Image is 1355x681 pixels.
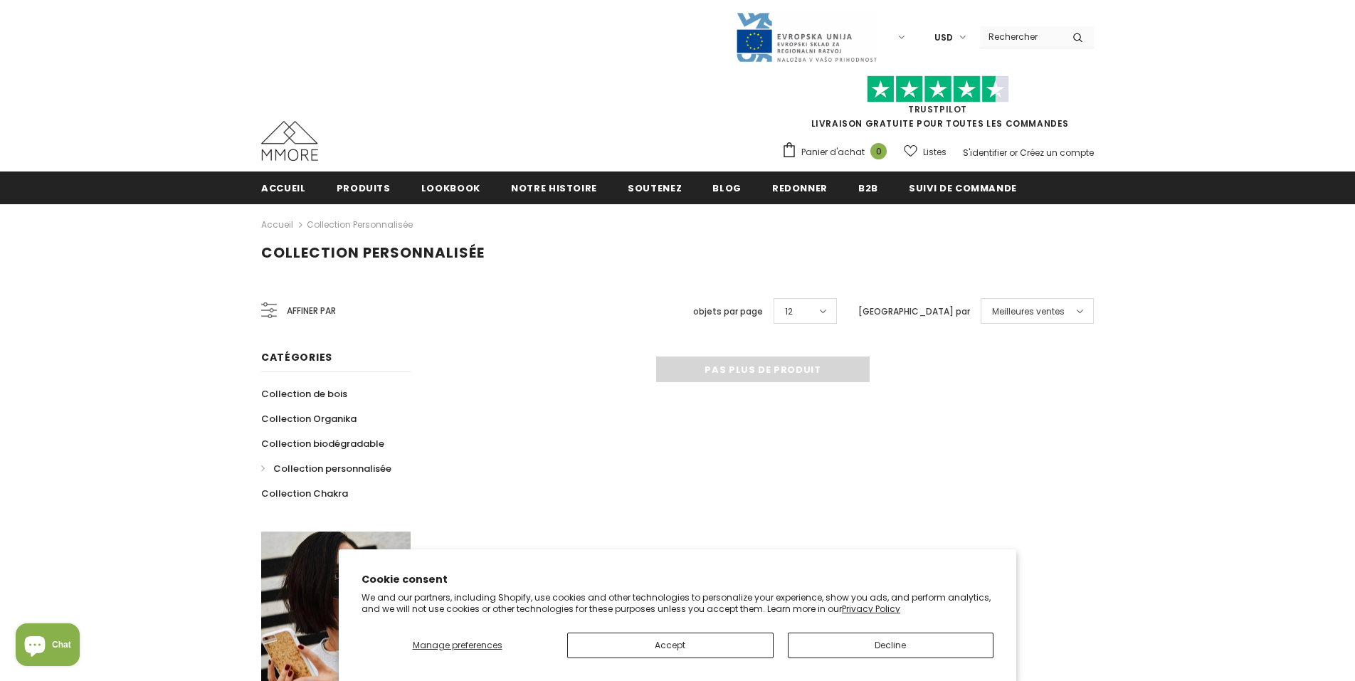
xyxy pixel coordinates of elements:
[909,171,1017,204] a: Suivi de commande
[337,181,391,195] span: Produits
[261,437,384,450] span: Collection biodégradable
[307,218,413,231] a: Collection personnalisée
[693,305,763,319] label: objets par page
[567,633,774,658] button: Accept
[413,639,502,651] span: Manage preferences
[858,305,970,319] label: [GEOGRAPHIC_DATA] par
[362,592,993,614] p: We and our partners, including Shopify, use cookies and other technologies to personalize your ex...
[421,171,480,204] a: Lookbook
[261,216,293,233] a: Accueil
[963,147,1007,159] a: S'identifier
[735,11,877,63] img: Javni Razpis
[362,572,993,587] h2: Cookie consent
[261,121,318,161] img: Cas MMORE
[908,103,967,115] a: TrustPilot
[261,456,391,481] a: Collection personnalisée
[772,181,828,195] span: Redonner
[1009,147,1018,159] span: or
[261,406,357,431] a: Collection Organika
[11,623,84,670] inbox-online-store-chat: Shopify online store chat
[362,633,553,658] button: Manage preferences
[801,145,865,159] span: Panier d'achat
[337,171,391,204] a: Produits
[785,305,793,319] span: 12
[261,181,306,195] span: Accueil
[858,181,878,195] span: B2B
[261,487,348,500] span: Collection Chakra
[1020,147,1094,159] a: Créez un compte
[261,243,485,263] span: Collection personnalisée
[904,139,947,164] a: Listes
[261,481,348,506] a: Collection Chakra
[261,171,306,204] a: Accueil
[421,181,480,195] span: Lookbook
[934,31,953,45] span: USD
[923,145,947,159] span: Listes
[867,75,1009,103] img: Faites confiance aux étoiles pilotes
[788,633,994,658] button: Decline
[628,171,682,204] a: soutenez
[261,350,332,364] span: Catégories
[712,171,742,204] a: Blog
[870,143,887,159] span: 0
[712,181,742,195] span: Blog
[781,142,894,163] a: Panier d'achat 0
[273,462,391,475] span: Collection personnalisée
[261,412,357,426] span: Collection Organika
[781,82,1094,130] span: LIVRAISON GRATUITE POUR TOUTES LES COMMANDES
[735,31,877,43] a: Javni Razpis
[261,381,347,406] a: Collection de bois
[772,171,828,204] a: Redonner
[980,26,1062,47] input: Search Site
[511,171,597,204] a: Notre histoire
[287,303,336,319] span: Affiner par
[261,387,347,401] span: Collection de bois
[511,181,597,195] span: Notre histoire
[842,603,900,615] a: Privacy Policy
[628,181,682,195] span: soutenez
[909,181,1017,195] span: Suivi de commande
[261,431,384,456] a: Collection biodégradable
[992,305,1065,319] span: Meilleures ventes
[858,171,878,204] a: B2B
